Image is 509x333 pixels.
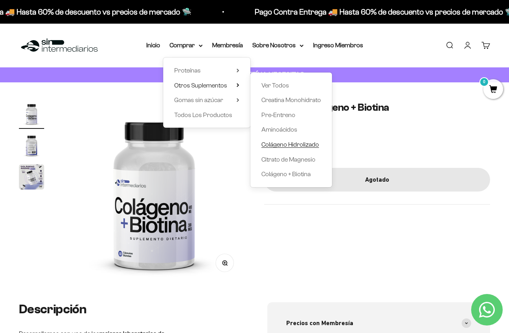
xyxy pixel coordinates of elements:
a: Aminoácidos [261,125,321,135]
summary: Comprar [170,40,203,50]
img: Cápsulas Colágeno + Biotina [19,133,44,158]
a: Pre-Entreno [261,110,321,120]
button: Ir al artículo 2 [19,133,44,160]
span: Colágeno + Biotina [261,171,311,177]
img: Cápsulas Colágeno + Biotina [19,101,44,127]
button: Ir al artículo 3 [19,164,44,192]
a: Colágeno + Biotina [261,169,321,179]
a: Citrato de Magnesio [261,154,321,165]
button: Enviar [129,136,163,149]
span: Citrato de Magnesio [261,156,315,163]
span: Aminoácidos [261,126,297,133]
button: Agotado [264,168,490,192]
span: Todos Los Productos [174,112,232,118]
div: Certificaciones de calidad [9,87,163,100]
summary: Otros Suplementos [174,80,239,91]
img: Cápsulas Colágeno + Biotina [19,164,44,190]
h1: Cápsulas Colágeno + Biotina [264,101,490,113]
a: 5.05.0 de 5.0 estrellas [264,120,490,128]
a: Ver Todos [261,80,321,91]
span: Proteínas [174,67,201,74]
a: Membresía [212,42,243,48]
div: Agotado [280,175,475,185]
span: Enviar [129,136,162,149]
input: Otra (por favor especifica) [26,119,162,132]
summary: Proteínas [174,65,239,76]
p: Para decidirte a comprar este suplemento, ¿qué información específica sobre su pureza, origen o c... [9,13,163,48]
span: Creatina Monohidrato [261,97,321,103]
a: Todos Los Productos [174,110,239,120]
div: Detalles sobre ingredientes "limpios" [9,55,163,69]
a: 0 [483,86,503,94]
button: Ir al artículo 1 [19,101,44,129]
summary: Gomas sin azúcar [174,95,239,105]
span: Precios con Membresía [286,318,353,328]
h2: Descripción [19,302,242,316]
a: Ingreso Miembros [313,42,363,48]
a: Inicio [146,42,160,48]
span: Gomas sin azúcar [174,97,223,103]
div: Comparativa con otros productos similares [9,102,163,116]
span: Colágeno Hidrolizado [261,141,319,148]
a: Colágeno Hidrolizado [261,140,321,150]
div: País de origen de ingredientes [9,71,163,85]
a: Creatina Monohidrato [261,95,321,105]
span: Pre-Entreno [261,112,295,118]
mark: 0 [479,77,489,87]
img: Cápsulas Colágeno + Biotina [63,101,245,283]
span: Otros Suplementos [174,82,227,89]
span: Ver Todos [261,82,289,89]
summary: Sobre Nosotros [252,40,304,50]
